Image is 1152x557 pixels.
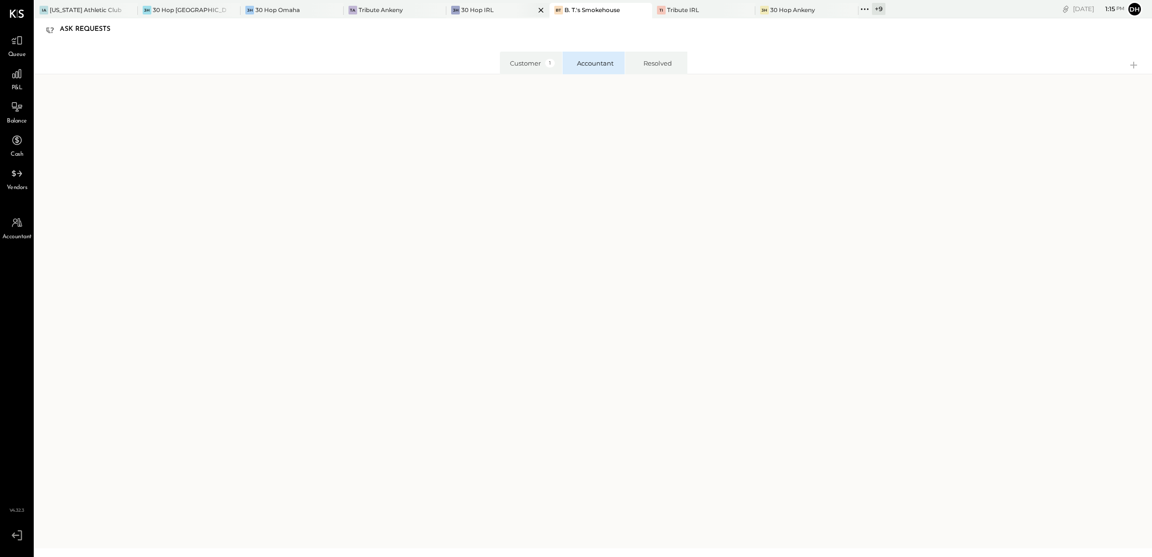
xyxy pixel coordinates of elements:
div: Accountant [572,59,618,68]
div: 30 Hop IRL [461,6,494,14]
div: Customer [509,59,555,68]
button: Dh [1127,1,1142,17]
span: Vendors [7,184,27,192]
span: 1 [545,59,555,68]
div: [DATE] [1073,4,1125,14]
div: [US_STATE] Athletic Club [50,6,121,14]
div: 3H [760,6,769,14]
a: Balance [0,98,33,126]
div: 3H [451,6,460,14]
div: IA [40,6,48,14]
span: Balance [7,117,27,126]
div: TA [348,6,357,14]
a: P&L [0,65,33,93]
div: 30 Hop [GEOGRAPHIC_DATA] [153,6,227,14]
div: Tribute Ankeny [359,6,403,14]
a: Vendors [0,164,33,192]
div: 3H [143,6,151,14]
span: Queue [8,51,26,59]
span: Cash [11,150,23,159]
a: Cash [0,131,33,159]
div: Tribute IRL [667,6,699,14]
div: 30 Hop Ankeny [770,6,815,14]
div: BT [554,6,563,14]
span: P&L [12,84,23,93]
div: B. T.'s Smokehouse [564,6,620,14]
div: + 9 [872,3,885,15]
div: copy link [1061,4,1071,14]
a: Accountant [0,214,33,242]
div: 3H [245,6,254,14]
div: 30 Hop Omaha [255,6,300,14]
span: Accountant [2,233,32,242]
div: Ask Requests [60,22,120,37]
a: Queue [0,31,33,59]
div: TI [657,6,666,14]
li: Resolved [625,52,687,74]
